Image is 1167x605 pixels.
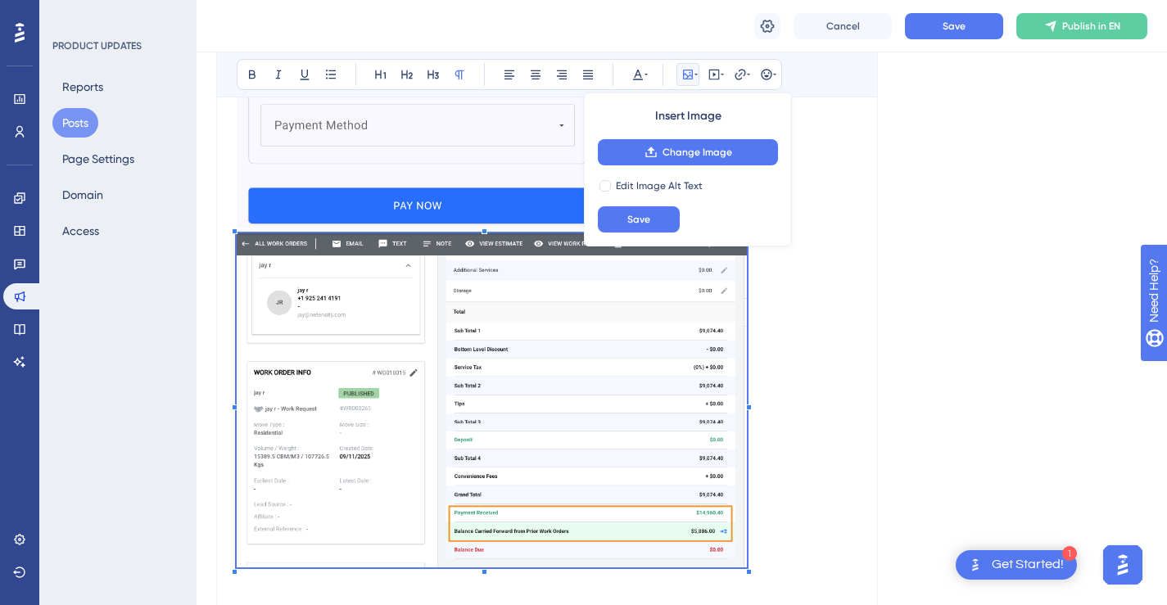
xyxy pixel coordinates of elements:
[1098,540,1147,589] iframe: UserGuiding AI Assistant Launcher
[966,555,985,575] img: launcher-image-alternative-text
[1016,13,1147,39] button: Publish in EN
[38,4,102,24] span: Need Help?
[663,146,732,159] span: Change Image
[52,144,144,174] button: Page Settings
[598,206,680,233] button: Save
[52,180,113,210] button: Domain
[956,550,1077,580] div: Open Get Started! checklist, remaining modules: 1
[943,20,966,33] span: Save
[52,108,98,138] button: Posts
[826,20,860,33] span: Cancel
[616,179,703,192] span: Edit Image Alt Text
[598,139,778,165] button: Change Image
[52,216,109,246] button: Access
[655,106,721,126] span: Insert Image
[627,213,650,226] span: Save
[52,72,113,102] button: Reports
[992,556,1064,574] div: Get Started!
[905,13,1003,39] button: Save
[1062,20,1120,33] span: Publish in EN
[52,39,142,52] div: PRODUCT UPDATES
[794,13,892,39] button: Cancel
[1062,546,1077,561] div: 1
